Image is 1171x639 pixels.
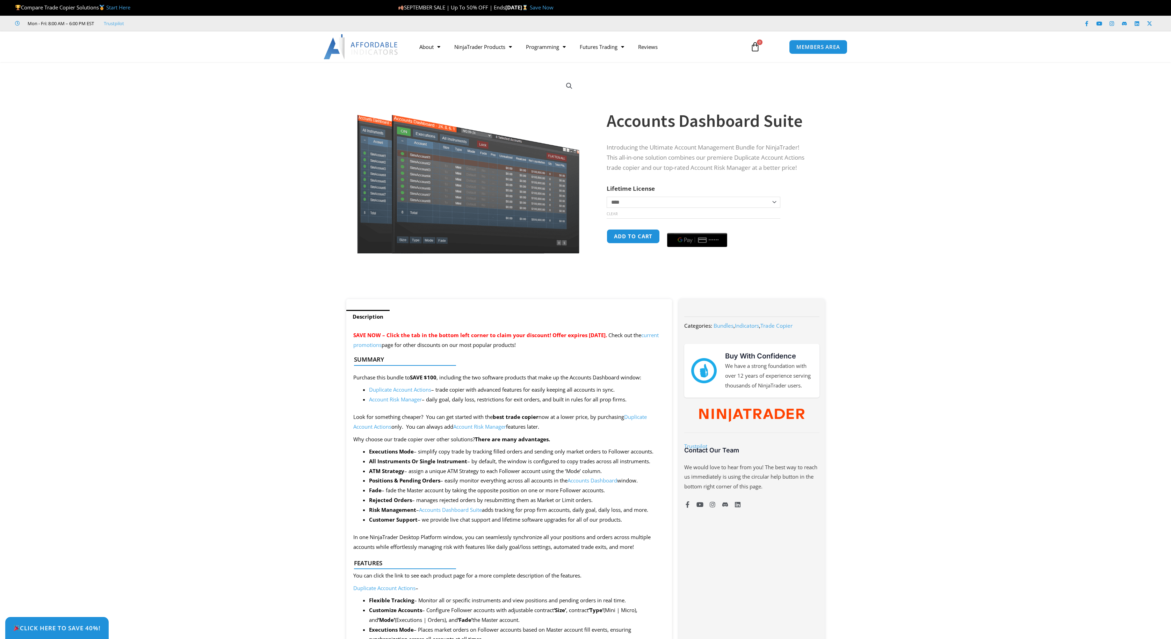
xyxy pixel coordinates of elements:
[369,607,422,613] strong: Customize Accounts
[607,211,617,216] a: Clear options
[505,4,529,11] strong: [DATE]
[740,37,771,57] a: 0
[714,322,793,329] span: , ,
[353,332,607,339] span: SAVE NOW – Click the tab in the bottom left corner to claim your discount! Offer expires [DATE].
[13,625,101,631] span: Click Here to save 40%!
[410,374,436,381] strong: SAVE $100
[522,5,528,10] img: ⌛
[369,515,665,525] li: – we provide live chat support and lifetime software upgrades for all of our products.
[593,607,603,613] strong: ype’
[588,607,593,613] strong: ‘T
[369,496,412,503] b: Rejected Orders
[530,4,554,11] a: Save Now
[369,506,416,513] b: Risk Management
[691,358,716,383] img: mark thumbs good 43913 | Affordable Indicators – NinjaTrader
[453,423,506,430] a: Account Risk Manager
[346,310,390,324] a: Description
[369,596,665,605] li: – Monitor all or specific instruments and view positions and pending orders in real time.
[384,616,395,623] strong: ode’
[369,516,418,523] strong: Customer Support
[607,143,811,173] p: Introducing the Ultimate Account Management Bundle for NinjaTrader! This all-in-one solution comb...
[735,322,759,329] a: Indicators
[369,448,414,455] strong: Executions Mode
[398,5,404,10] img: 🍂
[412,39,742,55] nav: Menu
[353,532,665,552] p: In one NinjaTrader Desktop Platform window, you can seamlessly synchronize all your positions and...
[709,238,719,242] text: ••••••
[15,4,130,11] span: Compare Trade Copier Solutions
[15,5,21,10] img: 🏆
[398,4,505,11] span: SEPTEMBER SALE | Up To 50% OFF | Ends
[353,331,665,350] p: Check out the page for other discounts on our most popular products!
[369,396,422,403] a: Account Risk Manager
[462,616,472,623] strong: ade’
[419,506,482,513] a: Accounts Dashboard Suite
[14,625,20,631] img: 🎉
[324,34,399,59] img: LogoAI | Affordable Indicators – NinjaTrader
[354,356,659,363] h4: Summary
[369,386,431,393] a: Duplicate Account Actions
[356,74,581,254] img: Screenshot 2024-08-26 155710eeeee
[26,19,94,28] span: Mon - Fri: 8:00 AM – 6:00 PM EST
[447,39,519,55] a: NinjaTrader Products
[573,39,631,55] a: Futures Trading
[353,412,665,432] p: Look for something cheaper? You can get started with the now at a lower price, by purchasing only...
[789,40,847,54] a: MEMBERS AREA
[369,476,665,486] li: – easily monitor everything across all accounts in the window.
[369,457,665,466] li: – by default, the window is configured to copy trades across all instruments.
[353,373,665,383] p: Purchase this bundle to , including the two software products that make up the Accounts Dashboard...
[369,495,665,505] li: – manages rejected orders by resubmitting them as Market or Limit orders.
[369,605,665,625] li: – Configure Follower accounts with adjustable contract , contract (Mini | Micro), and (Executions...
[369,487,382,494] strong: Fade
[684,446,819,454] h3: Contact Our Team
[725,351,812,361] h3: Buy With Confidence
[369,505,665,515] li: – adds tracking for prop firm accounts, daily goal, daily loss, and more.
[475,436,550,443] strong: There are many advantages.
[699,409,804,422] img: NinjaTrader Wordmark color RGB | Affordable Indicators – NinjaTrader
[714,322,733,329] a: Bundles
[458,616,462,623] strong: ‘F
[369,447,665,457] li: – simplify copy trade by tracking filled orders and sending only market orders to Follower accounts.
[369,597,414,604] strong: Flexible Tracking
[757,39,762,45] span: 0
[369,477,440,484] strong: Positions & Pending Orders
[607,109,811,133] h1: Accounts Dashboard Suite
[684,322,712,329] span: Categories:
[631,39,665,55] a: Reviews
[684,443,707,450] a: Trustpilot
[667,233,727,247] button: Buy with GPay
[666,228,729,229] iframe: Secure payment input frame
[369,458,467,465] strong: All Instruments Or Single Instrument
[353,435,665,444] p: Why choose our trade copier over other solutions?
[563,80,576,92] a: View full-screen image gallery
[106,4,130,11] a: Start Here
[378,616,384,623] strong: ‘M
[369,385,665,395] li: – trade copier with advanced features for easily keeping all accounts in sync.
[369,395,665,405] li: – daily goal, daily loss, restrictions for exit orders, and built in rules for all prop firms.
[725,361,812,391] p: We have a strong foundation with over 12 years of experience serving thousands of NinjaTrader users.
[607,229,660,244] button: Add to cart
[99,5,104,10] img: 🥇
[554,607,566,613] strong: ‘Size’
[369,486,665,495] li: – fade the Master account by taking the opposite position on one or more Follower accounts.
[684,463,819,492] p: We would love to hear from you! The best way to reach us immediately is using the circular help b...
[760,322,793,329] a: Trade Copier
[104,19,124,28] a: Trustpilot
[519,39,573,55] a: Programming
[369,467,404,474] b: ATM Strategy
[568,477,617,484] a: Accounts Dashboard
[353,584,415,591] a: Duplicate Account Actions
[369,466,665,476] li: – assign a unique ATM Strategy to each Follower account using the ‘Mode’ column.
[353,583,665,593] p: –
[607,184,655,193] label: Lifetime License
[796,44,840,50] span: MEMBERS AREA
[354,560,659,567] h4: Features
[412,39,447,55] a: About
[5,617,109,639] a: 🎉Click Here to save 40%!
[493,413,538,420] strong: best trade copier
